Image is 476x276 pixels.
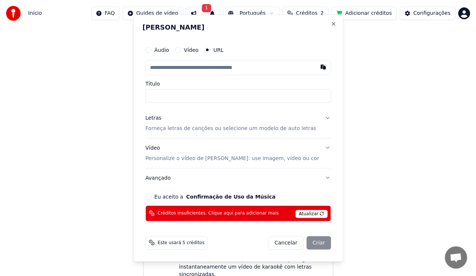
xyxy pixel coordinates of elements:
button: Cancelar [268,236,303,249]
span: Atualizar [295,210,327,218]
p: Personalize o vídeo de [PERSON_NAME]: use imagem, vídeo ou cor [145,154,319,162]
label: Áudio [154,47,169,52]
button: LetrasForneça letras de canções ou selecione um modelo de auto letras [145,108,331,138]
label: Eu aceito a [154,194,275,199]
label: Vídeo [184,47,199,52]
button: Eu aceito a [186,194,275,199]
button: Avançado [145,168,331,187]
div: Vídeo [145,144,319,162]
button: VídeoPersonalize o vídeo de [PERSON_NAME]: use imagem, vídeo ou cor [145,138,331,168]
label: Título [145,81,331,86]
label: URL [213,47,223,52]
p: Forneça letras de canções ou selecione um modelo de auto letras [145,124,316,132]
div: Letras [145,114,161,122]
span: Este usará 5 créditos [157,240,204,246]
span: Créditos insuficientes. Clique aqui para adicionar mais [157,210,279,216]
h2: [PERSON_NAME] [142,24,334,30]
